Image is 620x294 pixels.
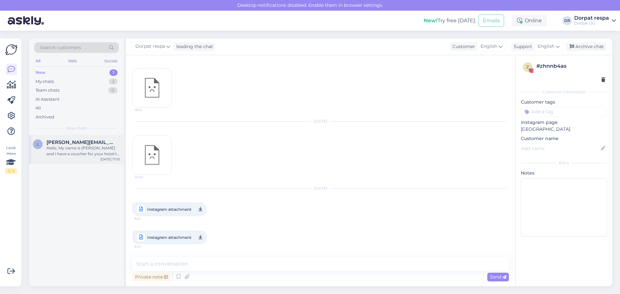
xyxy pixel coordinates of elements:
[46,139,114,145] span: lourenco.m.catarina@gmail.com
[566,42,606,51] div: Archive chat
[34,57,42,65] div: All
[512,15,547,26] div: Online
[135,43,165,50] span: Dorpat respa
[174,43,213,50] div: leading the chat
[424,17,438,24] b: New!
[521,145,600,152] input: Add name
[5,145,17,174] div: Look Here
[132,230,207,244] a: Instagram attachment9:47
[479,15,504,27] button: Emails
[574,15,609,21] div: Dorpat respa
[521,107,607,117] input: Add a tag
[132,118,509,124] div: [DATE]
[37,142,39,147] span: l
[521,135,607,142] p: Customer name
[526,65,529,69] span: z
[521,126,607,133] p: [GEOGRAPHIC_DATA]
[46,145,120,157] div: Hello, My name is [PERSON_NAME] and I have a voucher for your hotel to be staying from [DATE] to ...
[480,43,497,50] span: English
[147,205,191,213] span: Instagram attachment
[36,96,59,103] div: AI Assistant
[134,243,159,251] span: 9:47
[574,21,609,26] div: Dorpat OÜ
[66,125,87,131] span: New chats
[538,43,554,50] span: English
[574,15,616,26] a: Dorpat respaDorpat OÜ
[36,114,54,120] div: Archived
[521,160,607,166] div: Extra
[490,274,506,280] span: Send
[135,175,159,179] span: 22:24
[132,202,207,216] a: Instagram attachment9:41
[40,44,81,51] span: Search customers
[147,233,191,241] span: Instagram attachment
[109,78,118,85] div: 3
[132,273,170,281] div: Private note
[511,43,532,50] div: Support
[108,87,118,94] div: 0
[67,57,78,65] div: Web
[521,170,607,177] p: Notes
[521,89,607,95] div: Customer information
[5,44,17,56] img: Askly Logo
[134,215,159,223] span: 9:41
[36,69,46,76] div: New
[521,99,607,106] p: Customer tags
[536,62,605,70] div: # zhnnb4as
[450,43,475,50] div: Customer
[36,78,54,85] div: My chats
[135,107,159,112] span: 18:14
[109,69,118,76] div: 1
[5,168,17,174] div: 2 / 3
[132,186,509,191] div: [DATE]
[36,87,59,94] div: Team chats
[563,16,572,25] div: DR
[103,57,119,65] div: Socials
[424,17,476,25] div: Try free [DATE]:
[36,105,41,111] div: All
[521,119,607,126] p: Instagram page
[100,157,120,162] div: [DATE] 17:55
